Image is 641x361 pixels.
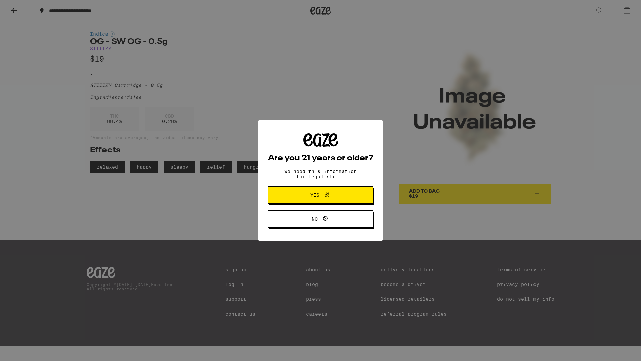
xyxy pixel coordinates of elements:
button: Yes [268,186,373,204]
span: No [312,217,318,221]
iframe: Opens a widget where you can find more information [599,341,634,358]
p: We need this information for legal stuff. [279,169,362,179]
h2: Are you 21 years or older? [268,154,373,162]
span: Yes [310,193,319,197]
button: No [268,210,373,228]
